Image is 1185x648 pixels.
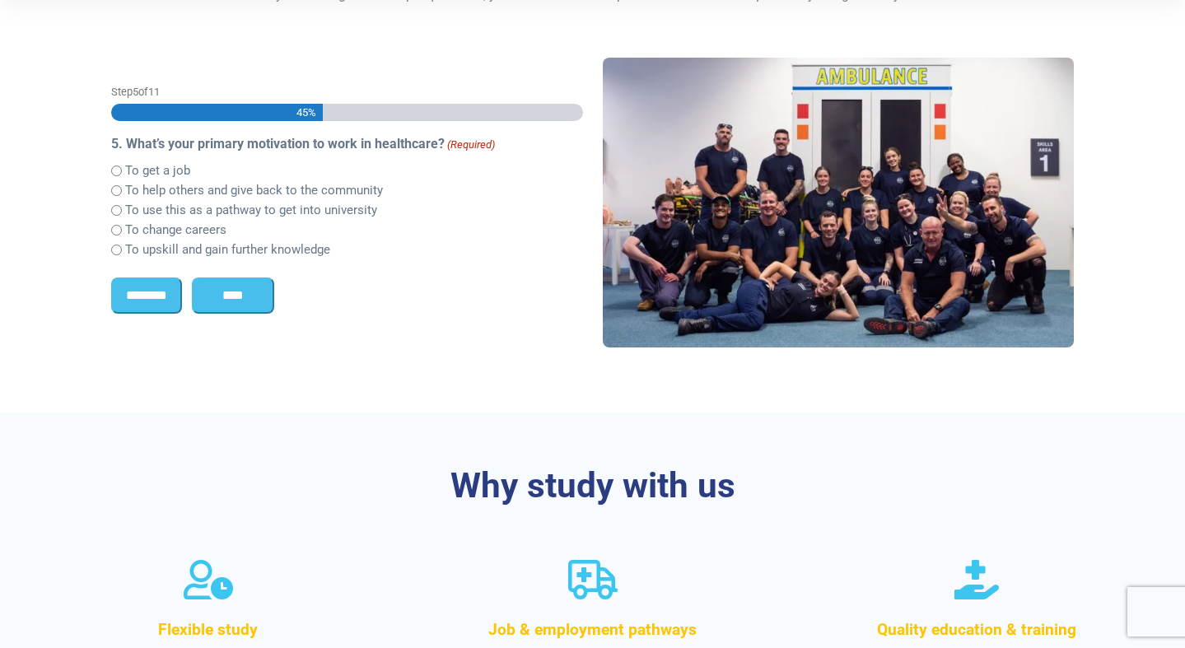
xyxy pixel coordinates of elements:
span: 11 [148,86,160,98]
label: To use this as a pathway to get into university [125,201,377,220]
span: Quality education & training [877,620,1076,639]
span: (Required) [446,137,495,153]
span: 5 [133,86,138,98]
span: 45% [295,104,316,121]
span: Job & employment pathways [488,620,697,639]
h3: Why study with us [111,465,1075,507]
label: To get a job [125,161,190,180]
label: To help others and give back to the community [125,181,383,200]
legend: 5. What’s your primary motivation to work in healthcare? [111,134,583,154]
label: To upskill and gain further knowledge [125,240,330,259]
span: Flexible study [158,620,258,639]
p: Step of [111,84,583,100]
label: To change careers [125,221,226,240]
